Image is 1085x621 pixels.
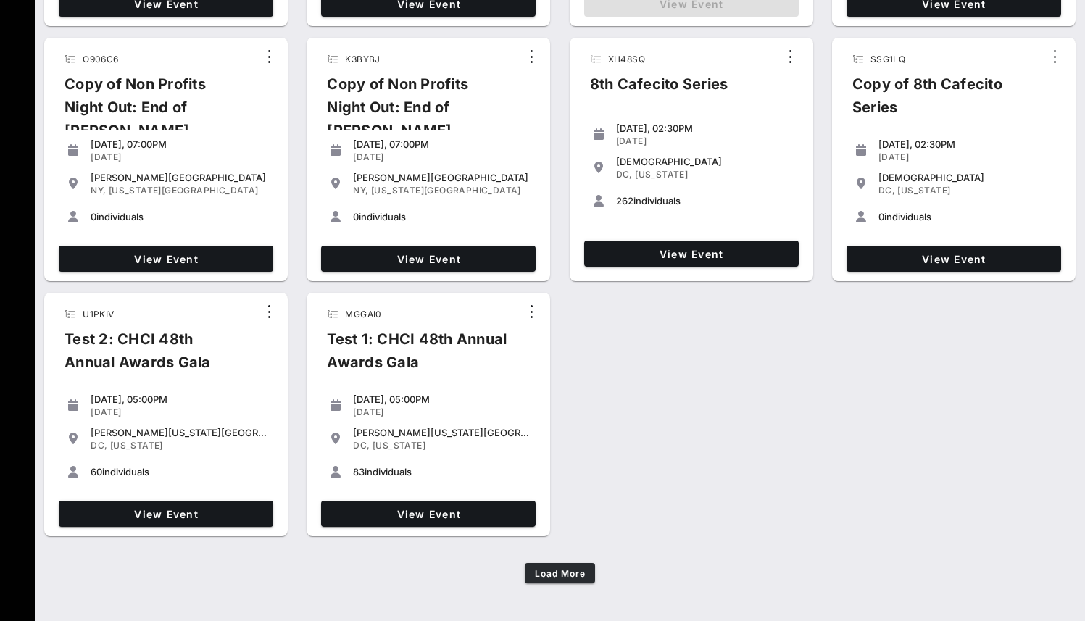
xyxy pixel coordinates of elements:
[109,185,259,196] span: [US_STATE][GEOGRAPHIC_DATA]
[616,122,793,134] div: [DATE], 02:30PM
[91,211,96,222] span: 0
[878,138,1055,150] div: [DATE], 02:30PM
[91,440,107,451] span: DC,
[584,241,799,267] a: View Event
[91,185,106,196] span: NY,
[91,466,102,478] span: 60
[525,563,595,583] button: Load More
[91,172,267,183] div: [PERSON_NAME][GEOGRAPHIC_DATA]
[315,72,520,154] div: Copy of Non Profits Night Out: End of [PERSON_NAME]
[353,151,530,163] div: [DATE]
[353,393,530,405] div: [DATE], 05:00PM
[590,248,793,260] span: View Event
[353,427,530,438] div: [PERSON_NAME][US_STATE][GEOGRAPHIC_DATA]
[353,407,530,418] div: [DATE]
[616,169,633,180] span: DC,
[847,246,1061,272] a: View Event
[878,151,1055,163] div: [DATE]
[635,169,688,180] span: [US_STATE]
[353,466,530,478] div: individuals
[878,172,1055,183] div: [DEMOGRAPHIC_DATA]
[327,508,530,520] span: View Event
[353,172,530,183] div: [PERSON_NAME][GEOGRAPHIC_DATA]
[91,466,267,478] div: individuals
[353,211,530,222] div: individuals
[53,328,257,385] div: Test 2: CHCI 48th Annual Awards Gala
[65,508,267,520] span: View Event
[578,72,740,107] div: 8th Cafecito Series
[534,568,586,579] span: Load More
[53,72,257,154] div: Copy of Non Profits Night Out: End of [PERSON_NAME]
[616,156,793,167] div: [DEMOGRAPHIC_DATA]
[345,309,381,320] span: MGGAI0
[371,185,521,196] span: [US_STATE][GEOGRAPHIC_DATA]
[59,246,273,272] a: View Event
[878,185,895,196] span: DC,
[65,253,267,265] span: View Event
[83,309,114,320] span: U1PKIV
[83,54,118,64] span: O906C6
[608,54,645,64] span: XH48SQ
[321,501,536,527] a: View Event
[878,211,884,222] span: 0
[321,246,536,272] a: View Event
[616,195,793,207] div: individuals
[91,211,267,222] div: individuals
[327,253,530,265] span: View Event
[91,393,267,405] div: [DATE], 05:00PM
[897,185,950,196] span: [US_STATE]
[110,440,163,451] span: [US_STATE]
[852,253,1055,265] span: View Event
[353,440,370,451] span: DC,
[91,407,267,418] div: [DATE]
[870,54,905,64] span: SSG1LQ
[315,328,520,385] div: Test 1: CHCI 48th Annual Awards Gala
[841,72,1043,130] div: Copy of 8th Cafecito Series
[353,138,530,150] div: [DATE], 07:00PM
[878,211,1055,222] div: individuals
[345,54,380,64] span: K3BYBJ
[353,211,359,222] span: 0
[616,195,633,207] span: 262
[91,151,267,163] div: [DATE]
[91,138,267,150] div: [DATE], 07:00PM
[373,440,425,451] span: [US_STATE]
[616,136,793,147] div: [DATE]
[91,427,267,438] div: [PERSON_NAME][US_STATE][GEOGRAPHIC_DATA]
[353,185,368,196] span: NY,
[353,466,365,478] span: 83
[59,501,273,527] a: View Event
